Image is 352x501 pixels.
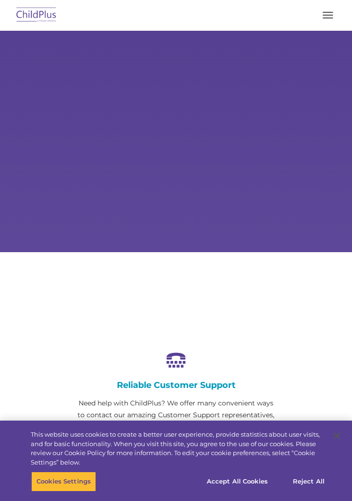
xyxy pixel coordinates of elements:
button: Cookies Settings [31,472,96,492]
p: Need help with ChildPlus? We offer many convenient ways to contact our amazing Customer Support r... [77,397,275,433]
h4: Reliable Customer Support [77,380,275,390]
div: This website uses cookies to create a better user experience, provide statistics about user visit... [31,430,327,467]
img: ChildPlus by Procare Solutions [14,4,59,26]
button: Reject All [279,472,338,492]
button: Accept All Cookies [202,472,273,492]
button: Close [326,425,347,446]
